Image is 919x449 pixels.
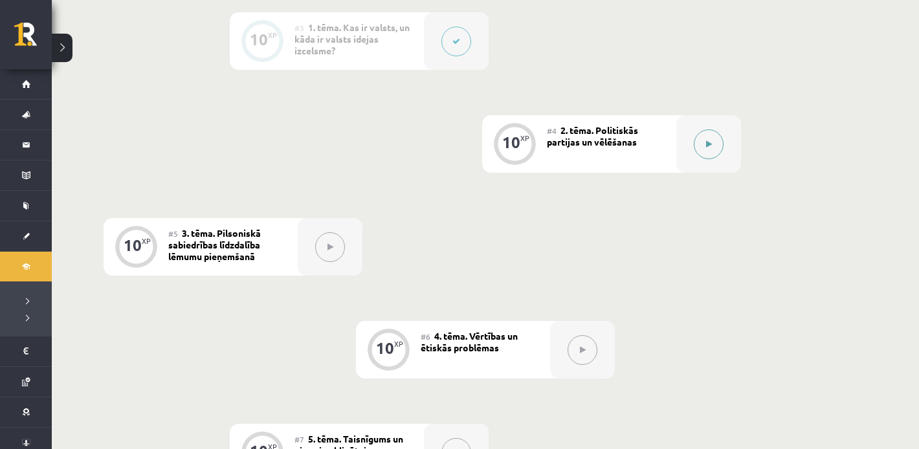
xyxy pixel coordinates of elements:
[168,228,178,239] span: #5
[168,227,261,262] span: 3. tēma. Pilsoniskā sabiedrības līdzdalība lēmumu pieņemšanā
[294,23,304,33] span: #3
[14,23,52,55] a: Rīgas 1. Tālmācības vidusskola
[250,34,268,45] div: 10
[376,342,394,354] div: 10
[421,330,518,353] span: 4. tēma. Vērtības un ētiskās problēmas
[294,434,304,444] span: #7
[502,137,520,148] div: 10
[124,239,142,251] div: 10
[394,340,403,347] div: XP
[547,124,638,148] span: 2. tēma. Politiskās partijas un vēlēšanas
[421,331,430,342] span: #6
[520,135,529,142] div: XP
[142,237,151,245] div: XP
[547,126,557,136] span: #4
[268,32,277,39] div: XP
[294,21,410,56] span: 1. tēma. Kas ir valsts, un kāda ir valsts idejas izcelsme?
